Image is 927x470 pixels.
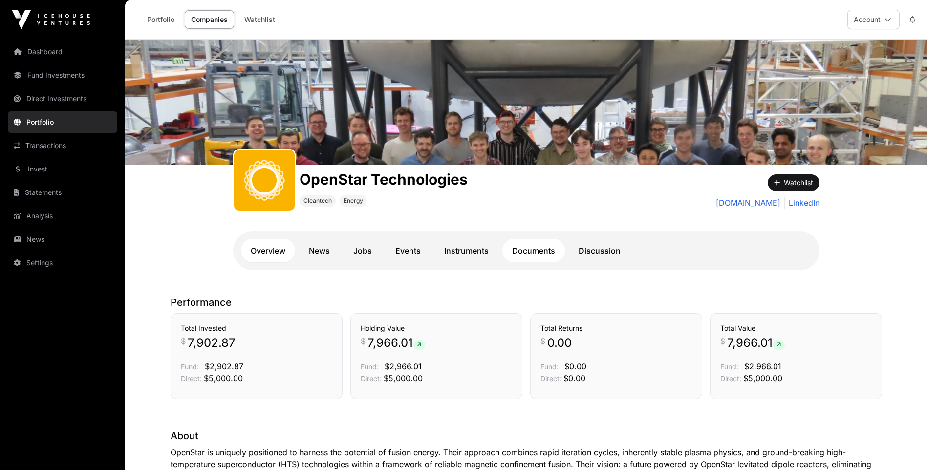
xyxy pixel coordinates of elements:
[299,239,340,262] a: News
[171,429,882,443] p: About
[344,239,382,262] a: Jobs
[563,373,585,383] span: $0.00
[205,362,243,371] span: $2,902.87
[8,135,117,156] a: Transactions
[185,10,234,29] a: Companies
[434,239,498,262] a: Instruments
[181,363,199,371] span: Fund:
[300,171,468,188] h1: OpenStar Technologies
[181,374,202,383] span: Direct:
[8,64,117,86] a: Fund Investments
[204,373,243,383] span: $5,000.00
[8,182,117,203] a: Statements
[171,296,882,309] p: Performance
[385,362,422,371] span: $2,966.01
[784,197,819,209] a: LinkedIn
[344,197,363,205] span: Energy
[8,41,117,63] a: Dashboard
[569,239,630,262] a: Discussion
[720,323,872,333] h3: Total Value
[241,239,295,262] a: Overview
[720,374,741,383] span: Direct:
[878,423,927,470] iframe: Chat Widget
[502,239,565,262] a: Documents
[743,373,782,383] span: $5,000.00
[241,239,812,262] nav: Tabs
[744,362,781,371] span: $2,966.01
[847,10,900,29] button: Account
[238,10,281,29] a: Watchlist
[716,197,780,209] a: [DOMAIN_NAME]
[12,10,90,29] img: Icehouse Ventures Logo
[540,323,692,333] h3: Total Returns
[8,88,117,109] a: Direct Investments
[188,335,236,351] span: 7,902.87
[564,362,586,371] span: $0.00
[8,229,117,250] a: News
[8,111,117,133] a: Portfolio
[386,239,431,262] a: Events
[384,373,423,383] span: $5,000.00
[361,374,382,383] span: Direct:
[238,154,291,207] img: OpenStar.svg
[367,335,425,351] span: 7,966.01
[540,335,545,347] span: $
[8,252,117,274] a: Settings
[361,335,366,347] span: $
[8,205,117,227] a: Analysis
[768,174,819,191] button: Watchlist
[540,363,559,371] span: Fund:
[141,10,181,29] a: Portfolio
[181,335,186,347] span: $
[547,335,572,351] span: 0.00
[361,323,512,333] h3: Holding Value
[303,197,332,205] span: Cleantech
[727,335,785,351] span: 7,966.01
[540,374,561,383] span: Direct:
[720,363,738,371] span: Fund:
[361,363,379,371] span: Fund:
[720,335,725,347] span: $
[8,158,117,180] a: Invest
[125,40,927,165] img: OpenStar Technologies
[181,323,332,333] h3: Total Invested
